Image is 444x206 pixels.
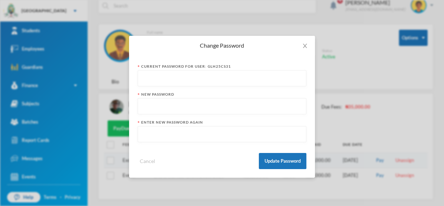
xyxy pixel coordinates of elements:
[295,36,315,56] button: Close
[302,43,308,49] i: icon: close
[138,120,306,125] div: Enter new password again
[138,42,306,49] div: Change Password
[138,157,157,165] button: Cancel
[138,64,306,69] div: Current Password for User: glh25cs31
[259,153,306,169] button: Update Password
[138,92,306,97] div: New Password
